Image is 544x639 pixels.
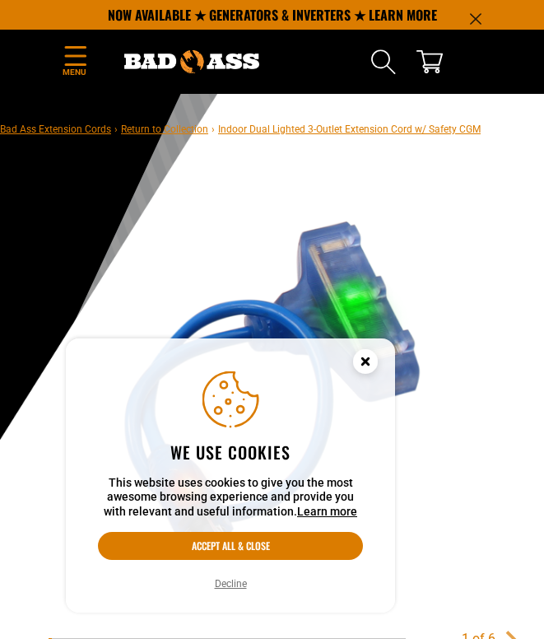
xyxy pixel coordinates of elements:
p: This website uses cookies to give you the most awesome browsing experience and provide you with r... [98,476,363,520]
aside: Cookie Consent [66,338,395,613]
summary: Search [370,49,397,75]
span: Indoor Dual Lighted 3-Outlet Extension Cord w/ Safety CGM [218,124,481,135]
span: Menu [63,66,87,78]
img: Bad Ass Extension Cords [124,50,260,72]
a: Return to Collection [121,124,208,135]
summary: Menu [63,43,87,82]
button: Decline [210,576,252,592]
h2: We use cookies [98,441,363,463]
button: Accept all & close [98,532,363,560]
span: › [212,124,215,135]
a: Learn more [297,505,357,518]
img: blue [49,166,495,613]
span: › [114,124,118,135]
